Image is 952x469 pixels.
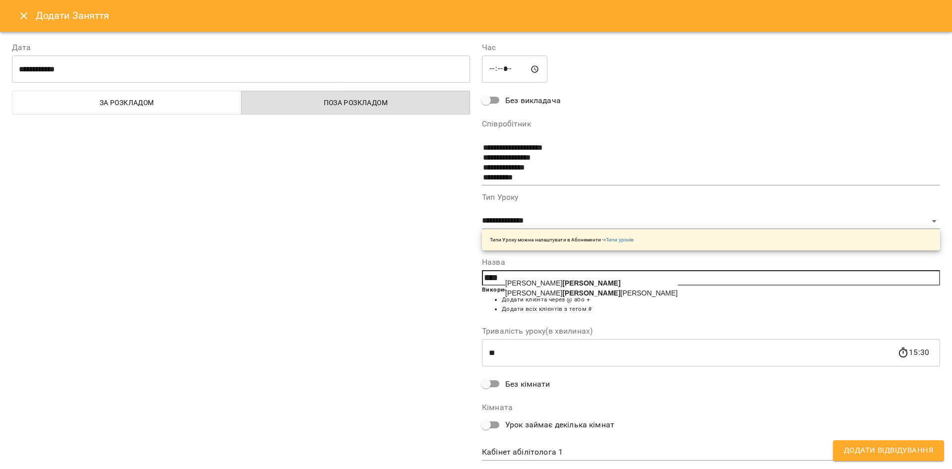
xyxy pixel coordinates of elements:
span: Поза розкладом [247,97,465,109]
button: Close [12,4,36,28]
b: Використовуйте @ + або # щоб [482,286,576,293]
span: [PERSON_NAME] [PERSON_NAME] [505,289,678,297]
li: Додати клієнта через @ або + [502,295,940,305]
h6: Додати Заняття [36,8,940,23]
b: [PERSON_NAME] [562,289,620,297]
b: [PERSON_NAME] [562,279,620,287]
button: За розкладом [12,91,241,115]
li: Додати всіх клієнтів з тегом # [502,304,940,314]
span: Без викладача [505,95,561,107]
label: Співробітник [482,120,940,128]
label: Час [482,44,940,52]
label: Тип Уроку [482,193,940,201]
span: Урок займає декілька кімнат [505,419,614,431]
span: За розкладом [18,97,236,109]
label: Назва [482,258,940,266]
button: Поза розкладом [241,91,471,115]
span: Без кімнати [505,378,550,390]
span: [PERSON_NAME] [505,279,621,287]
a: Типи уроків [606,237,634,242]
div: Кабінет абілітолога 1 [482,445,940,461]
label: Дата [12,44,470,52]
button: Додати Відвідування [833,440,944,461]
span: Додати Відвідування [844,444,933,457]
p: Типи Уроку можна налаштувати в Абонементи -> [490,236,634,243]
label: Тривалість уроку(в хвилинах) [482,327,940,335]
label: Кімната [482,404,940,411]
